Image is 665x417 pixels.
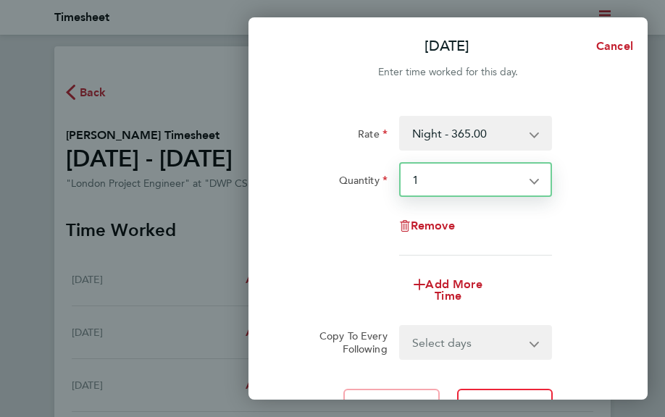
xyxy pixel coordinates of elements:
button: Remove [399,220,455,232]
label: Rate [358,127,388,145]
span: Remove [411,219,455,232]
button: Add More Time [399,279,498,302]
span: Add More Time [425,277,482,303]
span: Next Day [480,399,530,413]
div: Enter time worked for this day. [248,64,648,81]
span: Cancel [592,39,633,53]
p: [DATE] [424,36,469,56]
label: Copy To Every Following [317,329,388,355]
label: Quantity [339,174,388,191]
button: Cancel [573,32,648,61]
